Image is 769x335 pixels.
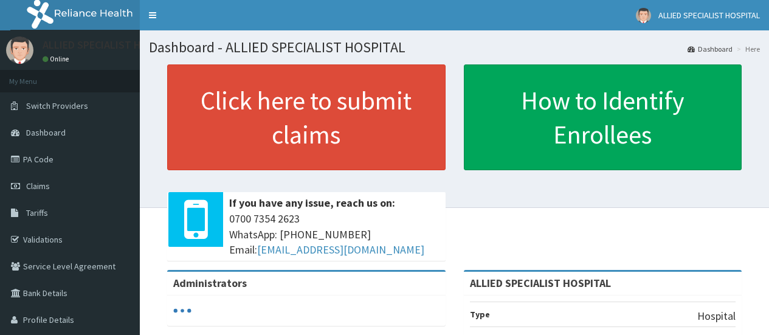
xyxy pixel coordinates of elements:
[173,276,247,290] b: Administrators
[470,276,611,290] strong: ALLIED SPECIALIST HOSPITAL
[636,8,651,23] img: User Image
[149,40,760,55] h1: Dashboard - ALLIED SPECIALIST HOSPITAL
[229,211,440,258] span: 0700 7354 2623 WhatsApp: [PHONE_NUMBER] Email:
[26,100,88,111] span: Switch Providers
[43,40,181,50] p: ALLIED SPECIALIST HOSPITAL
[229,196,395,210] b: If you have any issue, reach us on:
[6,36,33,64] img: User Image
[257,243,424,257] a: [EMAIL_ADDRESS][DOMAIN_NAME]
[658,10,760,21] span: ALLIED SPECIALIST HOSPITAL
[26,127,66,138] span: Dashboard
[43,55,72,63] a: Online
[688,44,733,54] a: Dashboard
[173,302,191,320] svg: audio-loading
[470,309,490,320] b: Type
[26,181,50,192] span: Claims
[26,207,48,218] span: Tariffs
[167,64,446,170] a: Click here to submit claims
[697,308,736,324] p: Hospital
[734,44,760,54] li: Here
[464,64,742,170] a: How to Identify Enrollees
